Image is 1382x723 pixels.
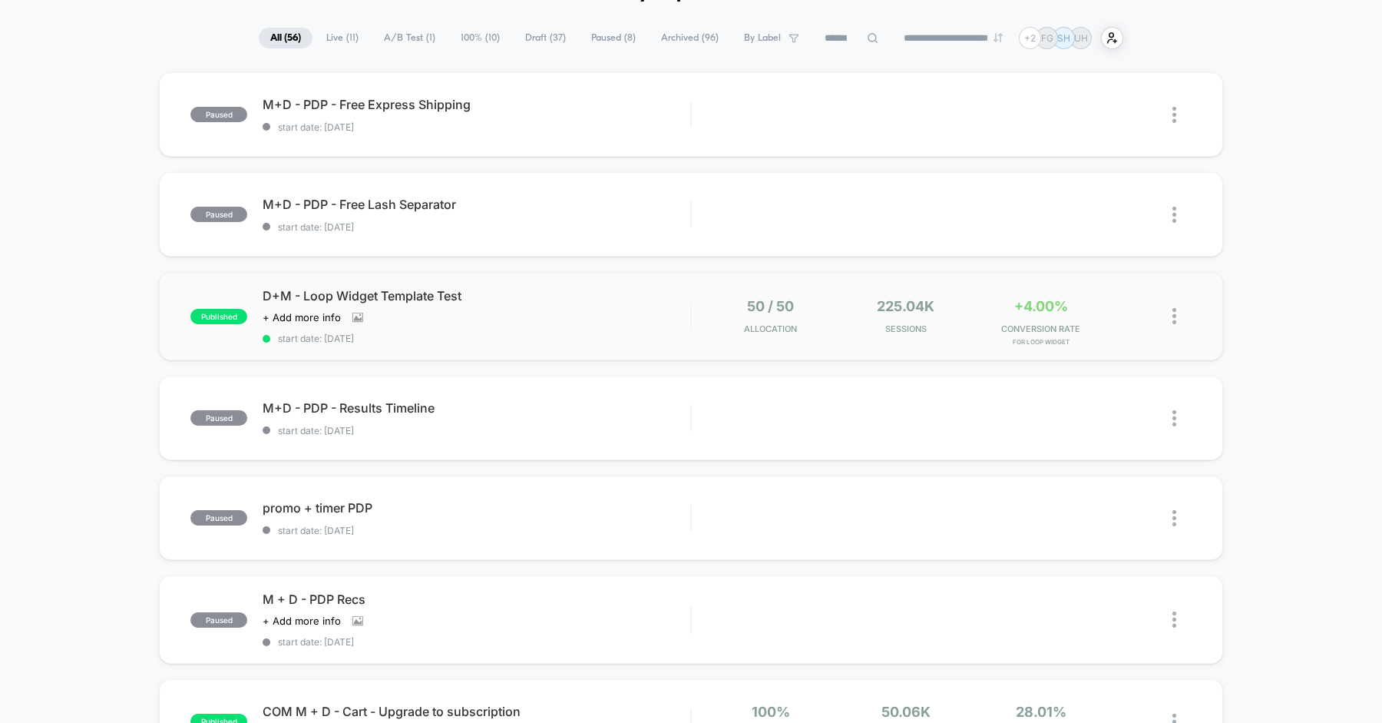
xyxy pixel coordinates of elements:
[752,704,790,720] span: 100%
[190,612,247,628] span: paused
[1019,27,1041,49] div: + 2
[263,615,341,627] span: + Add more info
[449,28,511,48] span: 100% ( 10 )
[1074,32,1088,44] p: UH
[263,97,690,112] span: M+D - PDP - Free Express Shipping
[842,323,970,334] span: Sessions
[744,323,797,334] span: Allocation
[1172,107,1176,123] img: close
[744,32,781,44] span: By Label
[263,333,690,344] span: start date: [DATE]
[1172,410,1176,426] img: close
[1016,704,1066,720] span: 28.01%
[263,636,690,648] span: start date: [DATE]
[1172,612,1176,628] img: close
[190,309,247,324] span: published
[1172,308,1176,324] img: close
[1014,298,1068,314] span: +4.00%
[1041,32,1053,44] p: FG
[263,288,690,303] span: D+M - Loop Widget Template Test
[190,510,247,526] span: paused
[263,592,690,607] span: M + D - PDP Recs
[514,28,577,48] span: Draft ( 37 )
[747,298,794,314] span: 50 / 50
[881,704,931,720] span: 50.06k
[263,400,690,416] span: M+D - PDP - Results Timeline
[1057,32,1070,44] p: SH
[977,323,1105,334] span: CONVERSION RATE
[372,28,447,48] span: A/B Test ( 1 )
[877,298,934,314] span: 225.04k
[263,197,690,212] span: M+D - PDP - Free Lash Separator
[259,28,312,48] span: All ( 56 )
[263,425,690,436] span: start date: [DATE]
[263,221,690,233] span: start date: [DATE]
[190,107,247,122] span: paused
[1172,510,1176,526] img: close
[263,500,690,516] span: promo + timer PDP
[190,410,247,426] span: paused
[263,121,690,133] span: start date: [DATE]
[263,704,690,719] span: COM M + D - Cart - Upgrade to subscription
[650,28,730,48] span: Archived ( 96 )
[977,338,1105,346] span: for loop widget
[994,33,1003,42] img: end
[263,525,690,536] span: start date: [DATE]
[580,28,647,48] span: Paused ( 8 )
[263,311,341,323] span: + Add more info
[1172,207,1176,223] img: close
[190,207,247,222] span: paused
[315,28,370,48] span: Live ( 11 )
